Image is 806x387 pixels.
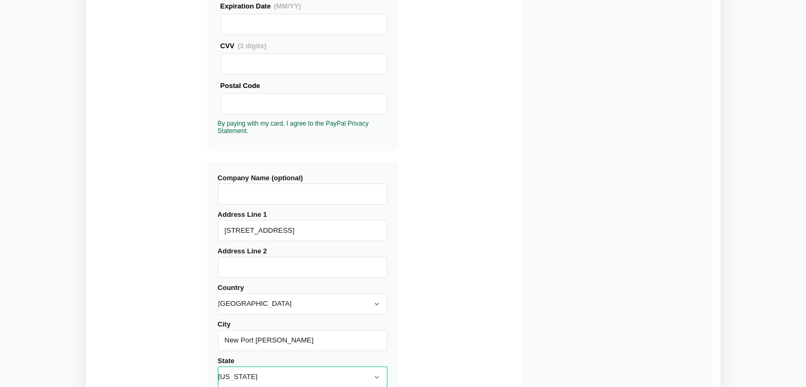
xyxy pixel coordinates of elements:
input: City [218,330,387,351]
label: Address Line 1 [218,210,387,241]
iframe: Secure Credit Card Frame - CVV [225,54,383,74]
label: City [218,320,387,351]
label: Country [218,284,387,314]
input: Company Name (optional) [218,183,387,205]
select: Country [218,293,387,314]
input: Address Line 1 [218,220,387,241]
span: (MM/YY) [274,2,301,10]
span: (3 digits) [237,42,266,50]
label: Company Name (optional) [218,174,387,205]
div: CVV [220,40,387,51]
iframe: Secure Credit Card Frame - Postal Code [225,94,383,114]
a: By paying with my card, I agree to the PayPal Privacy Statement. [218,120,369,135]
div: Postal Code [220,80,387,91]
iframe: Secure Credit Card Frame - Expiration Date [225,14,383,34]
div: Expiration Date [220,1,387,12]
label: Address Line 2 [218,247,387,278]
input: Address Line 2 [218,257,387,278]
